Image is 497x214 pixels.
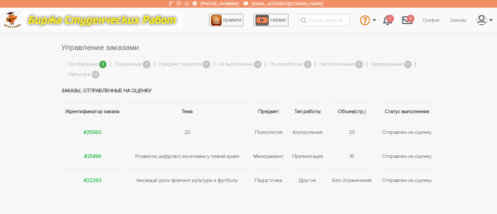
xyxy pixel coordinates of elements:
[378,12,397,29] a: 1
[445,14,471,26] a: Заказы
[61,42,436,53] h1: Управление заказами
[249,120,288,144] td: Психология
[288,103,327,120] th: Тип работы
[304,61,312,69] span: 0
[84,153,101,160] a: #25494
[68,70,91,79] a: Найти все
[376,168,436,192] td: Отправлен на оценку
[288,144,327,168] td: Презентация
[68,60,98,69] a: Профильные
[211,15,222,26] img: agreement_icon-feca34a61ba7f3d1581b08bc946b2ec1ccb426f67415f344566775c155b7f62c.png
[255,15,269,26] img: play_icon-49f7f135c9dc9a03216cfdbccbe1e3994649169d890fb554cedf0eac35a01ba8.png
[143,61,150,69] span: 2
[386,15,394,23] span: 1
[252,1,323,6] a: [EMAIL_ADDRESS][DOMAIN_NAME]
[125,120,249,144] td: 20
[99,61,107,69] span: 3
[288,120,327,144] td: Контрольная
[327,168,376,192] td: Без ограничений
[288,168,327,192] td: Другое
[22,11,182,29] img: motto-12e01f5a76059d5f6a28199ef077b1f78e012cfde436ab5cf1d4517935686d32.gif
[253,14,288,26] a: сервис
[249,144,288,168] td: Менеджмент
[327,120,376,144] td: 20
[355,61,363,69] span: 0
[92,71,100,79] span: 12
[61,103,125,120] th: Идентификатор заказа
[203,61,210,69] span: 0
[249,168,288,192] td: Педагогика
[407,15,414,23] span: 0
[84,177,101,184] a: #22293
[299,14,350,26] input: Поиск заказов
[249,103,288,120] th: Предмет
[115,60,142,69] a: Оцененные
[418,14,445,26] a: График
[376,120,436,144] td: Отправлен на оценку
[404,61,412,69] span: 0
[4,12,21,28] img: logo-c4363faeb99b52c628a42810ed6dfb4293a56d4e4775eb116515dfe7f33672af.png
[376,103,436,120] th: Статус выполнения
[371,60,403,69] a: Завершенные
[84,129,101,136] a: #25560
[218,60,253,69] a: На выполнении
[209,14,243,26] a: правила
[327,144,376,168] td: 16
[270,17,286,23] span: сервис
[125,168,249,192] td: Інновацій урок фізичної культури з футболу
[397,12,418,29] a: 0
[223,17,241,23] span: правила
[125,144,249,168] td: Розвиток цифрової економіки у певній країні
[254,61,262,69] span: 0
[376,144,436,168] td: Отправлен на оценку
[269,60,303,69] a: На доработке
[158,60,202,69] a: Ожидают принятия
[319,60,354,69] a: Неоплаченные
[201,1,238,6] a: [PHONE_NUMBER]
[61,79,436,103] td: Заказы, отправленные на оценку
[327,103,376,120] th: Объем(стр.)
[125,103,249,120] th: Тема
